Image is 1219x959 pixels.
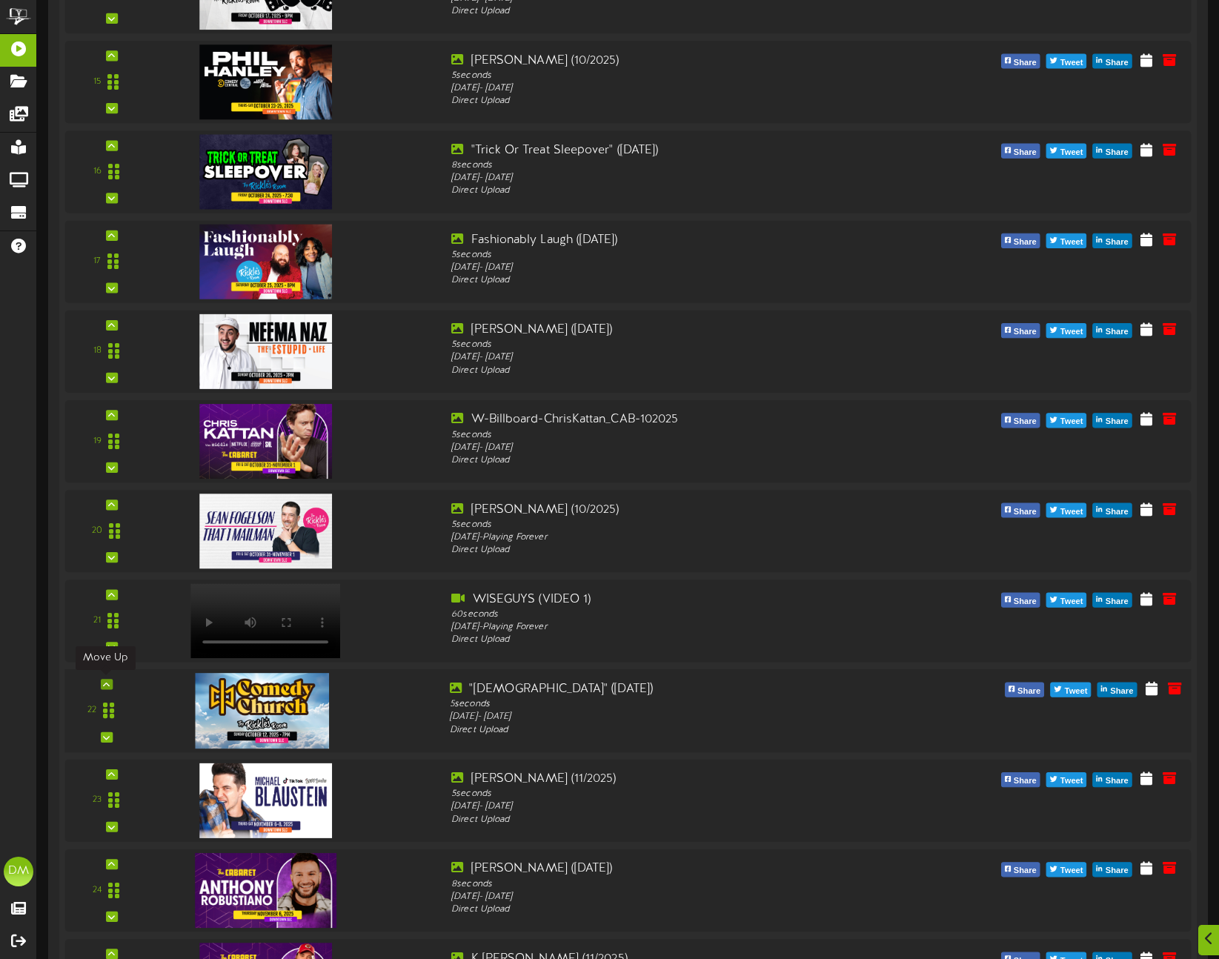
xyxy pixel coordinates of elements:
[1103,324,1132,340] span: Share
[1011,234,1040,250] span: Share
[1011,324,1040,340] span: Share
[1001,503,1040,518] button: Share
[451,262,898,274] div: [DATE] - [DATE]
[1103,55,1132,71] span: Share
[199,134,333,209] img: 874f924a-427e-45f3-a471-ec91a371c3cd.jpg
[1057,594,1086,610] span: Tweet
[1050,683,1091,697] button: Tweet
[93,345,102,358] div: 18
[451,800,898,813] div: [DATE] - [DATE]
[1046,323,1087,338] button: Tweet
[451,52,898,69] div: [PERSON_NAME] (10/2025)
[1107,683,1136,700] span: Share
[1011,414,1040,430] span: Share
[1093,54,1132,69] button: Share
[199,44,333,119] img: 49550fa4-492c-43a6-92b8-b177ad32260b.jpg
[1057,234,1086,250] span: Tweet
[451,185,898,197] div: Direct Upload
[451,339,898,351] div: 5 seconds
[1093,772,1132,787] button: Share
[1011,145,1040,161] span: Share
[451,531,898,544] div: [DATE] - Playing Forever
[451,274,898,287] div: Direct Upload
[451,159,898,172] div: 8 seconds
[1046,144,1087,159] button: Tweet
[1011,504,1040,520] span: Share
[1011,773,1040,789] span: Share
[451,365,898,377] div: Direct Upload
[1057,145,1086,161] span: Tweet
[1046,862,1087,877] button: Tweet
[451,634,898,646] div: Direct Upload
[451,322,898,339] div: [PERSON_NAME] ([DATE])
[451,142,898,159] div: "Trick Or Treat Sleepover" ([DATE])
[1011,55,1040,71] span: Share
[451,95,898,107] div: Direct Upload
[92,525,102,537] div: 20
[1001,593,1040,608] button: Share
[1103,414,1132,430] span: Share
[451,814,898,826] div: Direct Upload
[451,890,898,903] div: [DATE] - [DATE]
[1103,504,1132,520] span: Share
[450,711,901,723] div: [DATE] - [DATE]
[451,249,898,262] div: 5 seconds
[1001,233,1040,248] button: Share
[93,76,101,88] div: 15
[450,724,901,737] div: Direct Upload
[1057,773,1086,789] span: Tweet
[1103,234,1132,250] span: Share
[1093,593,1132,608] button: Share
[450,698,901,711] div: 5 seconds
[93,884,102,897] div: 24
[451,903,898,916] div: Direct Upload
[1046,503,1087,518] button: Tweet
[451,411,898,428] div: W-Billboard-ChrisKattan_CAB-102025
[93,165,102,178] div: 16
[451,518,898,531] div: 5 seconds
[451,544,898,557] div: Direct Upload
[1103,863,1132,879] span: Share
[451,771,898,788] div: [PERSON_NAME] (11/2025)
[1005,683,1045,697] button: Share
[1046,772,1087,787] button: Tweet
[1001,862,1040,877] button: Share
[1057,55,1086,71] span: Tweet
[451,454,898,467] div: Direct Upload
[1093,144,1132,159] button: Share
[451,82,898,95] div: [DATE] - [DATE]
[450,680,901,697] div: "[DEMOGRAPHIC_DATA]" ([DATE])
[451,232,898,249] div: Fashionably Laugh ([DATE])
[451,351,898,364] div: [DATE] - [DATE]
[1093,503,1132,518] button: Share
[1001,54,1040,69] button: Share
[451,788,898,800] div: 5 seconds
[1103,594,1132,610] span: Share
[4,857,33,886] div: DM
[451,877,898,890] div: 8 seconds
[451,441,898,454] div: [DATE] - [DATE]
[451,172,898,185] div: [DATE] - [DATE]
[451,591,898,608] div: WISEGUYS (VIDEO 1)
[451,428,898,441] div: 5 seconds
[1046,54,1087,69] button: Tweet
[1057,324,1086,340] span: Tweet
[1001,772,1040,787] button: Share
[93,614,101,627] div: 21
[451,501,898,518] div: [PERSON_NAME] (10/2025)
[195,853,336,928] img: 202ceb82-87db-4a41-bf24-e4624132aad7.jpg
[93,794,102,807] div: 23
[1103,773,1132,789] span: Share
[1046,413,1087,428] button: Tweet
[1046,593,1087,608] button: Tweet
[199,225,333,299] img: 7237d110-4115-4ad1-b2e7-09612ea2e84a.jpg
[1057,863,1086,879] span: Tweet
[1093,862,1132,877] button: Share
[451,69,898,82] div: 5 seconds
[1097,683,1137,697] button: Share
[1011,863,1040,879] span: Share
[199,763,333,838] img: d567b52a-0d26-48f8-a32e-c1e72cc0c59d.jpg
[195,673,329,749] img: 441c4025-3a65-4fcd-9e6a-b9f17a7b91bb.jpg
[1103,145,1132,161] span: Share
[1093,413,1132,428] button: Share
